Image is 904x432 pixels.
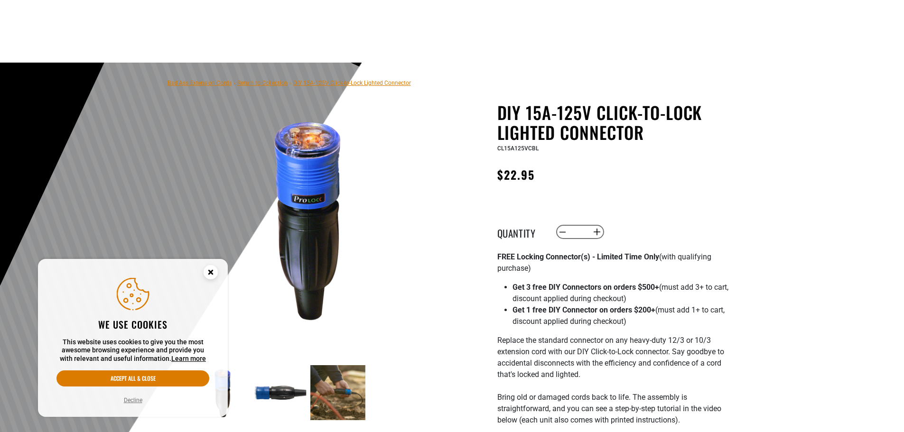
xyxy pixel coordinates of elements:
span: DIY 15A-125V Click-to-Lock Lighted Connector [293,80,411,86]
a: Bad Ass Extension Cords [168,80,232,86]
strong: FREE Locking Connector(s) - Limited Time Only [497,252,659,261]
h1: DIY 15A-125V Click-to-Lock Lighted Connector [497,102,730,142]
span: (with qualifying purchase) [497,252,711,273]
span: › [233,80,235,86]
span: (must add 3+ to cart, discount applied during checkout) [513,283,728,303]
aside: Cookie Consent [38,259,228,417]
p: This website uses cookies to give you the most awesome browsing experience and provide you with r... [56,338,209,363]
a: Return to Collection [237,80,288,86]
button: Decline [121,395,145,405]
label: Quantity [497,226,545,238]
span: CL15A125VCBL [497,145,539,152]
span: › [289,80,291,86]
strong: Get 3 free DIY Connectors on orders $500+ [513,283,659,292]
span: $22.95 [497,166,535,183]
nav: breadcrumbs [168,77,411,88]
strong: Get 1 free DIY Connector on orders $200+ [513,305,655,314]
a: Learn more [171,355,206,362]
span: (must add 1+ to cart, discount applied during checkout) [513,305,725,326]
h2: We use cookies [56,318,209,331]
button: Accept all & close [56,370,209,386]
